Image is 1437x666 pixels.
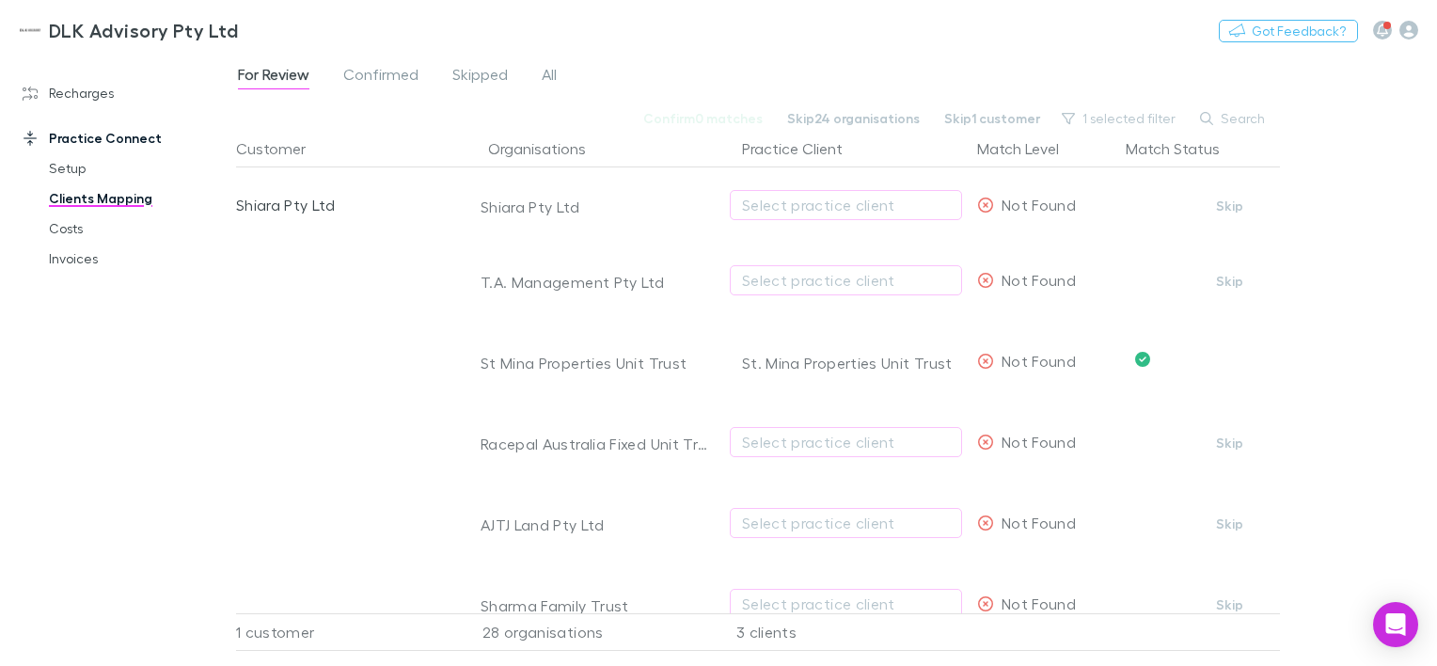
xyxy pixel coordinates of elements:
span: Not Found [1002,271,1076,289]
div: 28 organisations [462,613,716,651]
svg: Confirmed [1135,352,1150,367]
button: Select practice client [730,508,962,538]
button: Practice Client [742,130,865,167]
img: DLK Advisory Pty Ltd's Logo [19,19,41,41]
a: Costs [30,214,246,244]
button: Organisations [488,130,608,167]
div: Select practice client [742,269,950,292]
button: Select practice client [730,265,962,295]
div: T.A. Management Pty Ltd [481,273,708,292]
button: Skip1 customer [932,107,1052,130]
button: Skip [1199,594,1259,616]
button: Search [1191,107,1276,130]
button: Confirm0 matches [631,107,775,130]
div: Shiara Pty Ltd [236,167,454,243]
a: Invoices [30,244,246,274]
button: Got Feedback? [1219,20,1358,42]
button: Skip24 organisations [775,107,932,130]
button: 1 selected filter [1052,107,1187,130]
div: Select practice client [742,431,950,453]
div: 1 customer [236,613,462,651]
div: Sharma Family Trust [481,596,708,615]
div: Shiara Pty Ltd [481,198,708,216]
div: St. Mina Properties Unit Trust [742,325,962,401]
button: Customer [236,130,328,167]
span: Not Found [1002,514,1076,531]
div: Open Intercom Messenger [1373,602,1418,647]
span: Skipped [452,65,508,89]
a: Setup [30,153,246,183]
span: Not Found [1002,595,1076,612]
a: Practice Connect [4,123,246,153]
div: Select practice client [742,194,950,216]
button: Skip [1199,195,1259,217]
a: Recharges [4,78,246,108]
div: St Mina Properties Unit Trust [481,354,708,373]
a: Clients Mapping [30,183,246,214]
span: Not Found [1002,352,1076,370]
span: Not Found [1002,433,1076,451]
div: AJTJ Land Pty Ltd [481,515,708,534]
button: Skip [1199,513,1259,535]
div: 3 clients [716,613,970,651]
button: Select practice client [730,427,962,457]
span: Confirmed [343,65,418,89]
h3: DLK Advisory Pty Ltd [49,19,238,41]
button: Match Status [1126,130,1242,167]
button: Select practice client [730,190,962,220]
span: For Review [238,65,309,89]
div: Select practice client [742,512,950,534]
a: DLK Advisory Pty Ltd [8,8,249,53]
div: Racepal Australia Fixed Unit Trust [481,435,708,453]
span: All [542,65,557,89]
div: Select practice client [742,593,950,615]
button: Match Level [977,130,1082,167]
button: Skip [1199,432,1259,454]
span: Not Found [1002,196,1076,214]
button: Skip [1199,270,1259,293]
button: Select practice client [730,589,962,619]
